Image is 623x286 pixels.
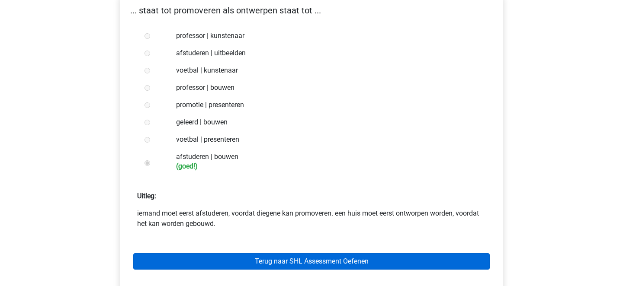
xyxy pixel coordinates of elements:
label: professor | bouwen [176,83,475,93]
p: ... staat tot promoveren als ontwerpen staat tot ... [127,4,496,17]
label: voetbal | kunstenaar [176,65,475,76]
label: promotie | presenteren [176,100,475,110]
label: professor | kunstenaar [176,31,475,41]
a: Terug naar SHL Assessment Oefenen [133,253,490,270]
label: voetbal | presenteren [176,134,475,145]
label: geleerd | bouwen [176,117,475,127]
label: afstuderen | bouwen [176,152,475,170]
label: afstuderen | uitbeelden [176,48,475,58]
strong: Uitleg: [137,192,156,200]
p: iemand moet eerst afstuderen, voordat diegene kan promoveren. een huis moet eerst ontworpen worde... [137,208,486,229]
h6: (goed!) [176,162,475,170]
